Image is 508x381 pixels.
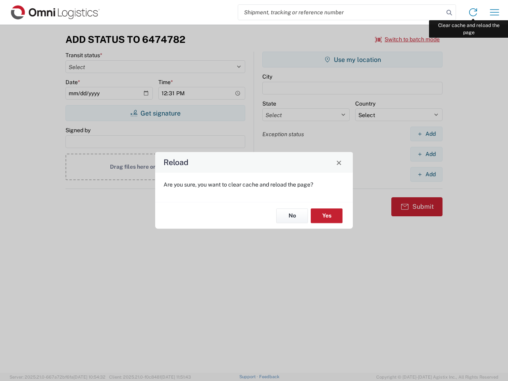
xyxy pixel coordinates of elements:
button: Close [333,157,344,168]
button: No [276,208,308,223]
h4: Reload [164,157,189,168]
button: Yes [311,208,343,223]
p: Are you sure, you want to clear cache and reload the page? [164,181,344,188]
input: Shipment, tracking or reference number [238,5,444,20]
